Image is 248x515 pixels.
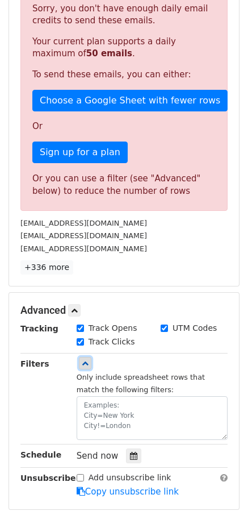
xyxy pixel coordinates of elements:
[32,3,216,27] p: Sorry, you don't have enough daily email credits to send these emails.
[89,472,171,484] label: Add unsubscribe link
[77,487,179,497] a: Copy unsubscribe link
[20,450,61,459] strong: Schedule
[20,244,147,253] small: [EMAIL_ADDRESS][DOMAIN_NAME]
[173,322,217,334] label: UTM Codes
[32,69,216,81] p: To send these emails, you can either:
[32,90,228,111] a: Choose a Google Sheet with fewer rows
[20,219,147,227] small: [EMAIL_ADDRESS][DOMAIN_NAME]
[89,336,135,348] label: Track Clicks
[20,260,73,275] a: +336 more
[32,172,216,198] div: Or you can use a filter (see "Advanced" below) to reduce the number of rows
[89,322,137,334] label: Track Opens
[20,359,49,368] strong: Filters
[20,231,147,240] small: [EMAIL_ADDRESS][DOMAIN_NAME]
[86,48,132,59] strong: 50 emails
[20,324,58,333] strong: Tracking
[32,36,216,60] p: Your current plan supports a daily maximum of .
[32,142,128,163] a: Sign up for a plan
[20,304,228,317] h5: Advanced
[20,474,76,483] strong: Unsubscribe
[32,121,216,132] p: Or
[77,373,205,394] small: Only include spreadsheet rows that match the following filters:
[77,451,119,461] span: Send now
